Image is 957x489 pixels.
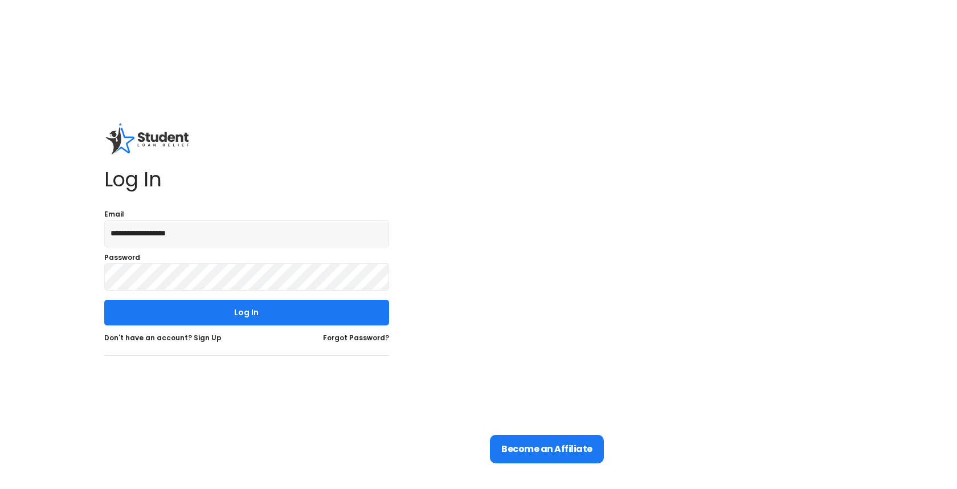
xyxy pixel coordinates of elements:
[104,166,389,193] div: Log In
[496,444,598,454] div: Become an Affiliate
[104,335,247,346] div: Don't have an account? Sign Up
[104,120,193,157] img: black%20orange%20minimalist%20student%20star%20logo%20%28500%20%C3%97%20215%20px%29%20%28600%20%C...
[104,211,389,218] div: Email
[104,254,389,261] div: Password
[856,445,944,476] iframe: Help widget launcher
[247,335,389,346] div: Forgot Password?
[104,300,389,325] button: Log In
